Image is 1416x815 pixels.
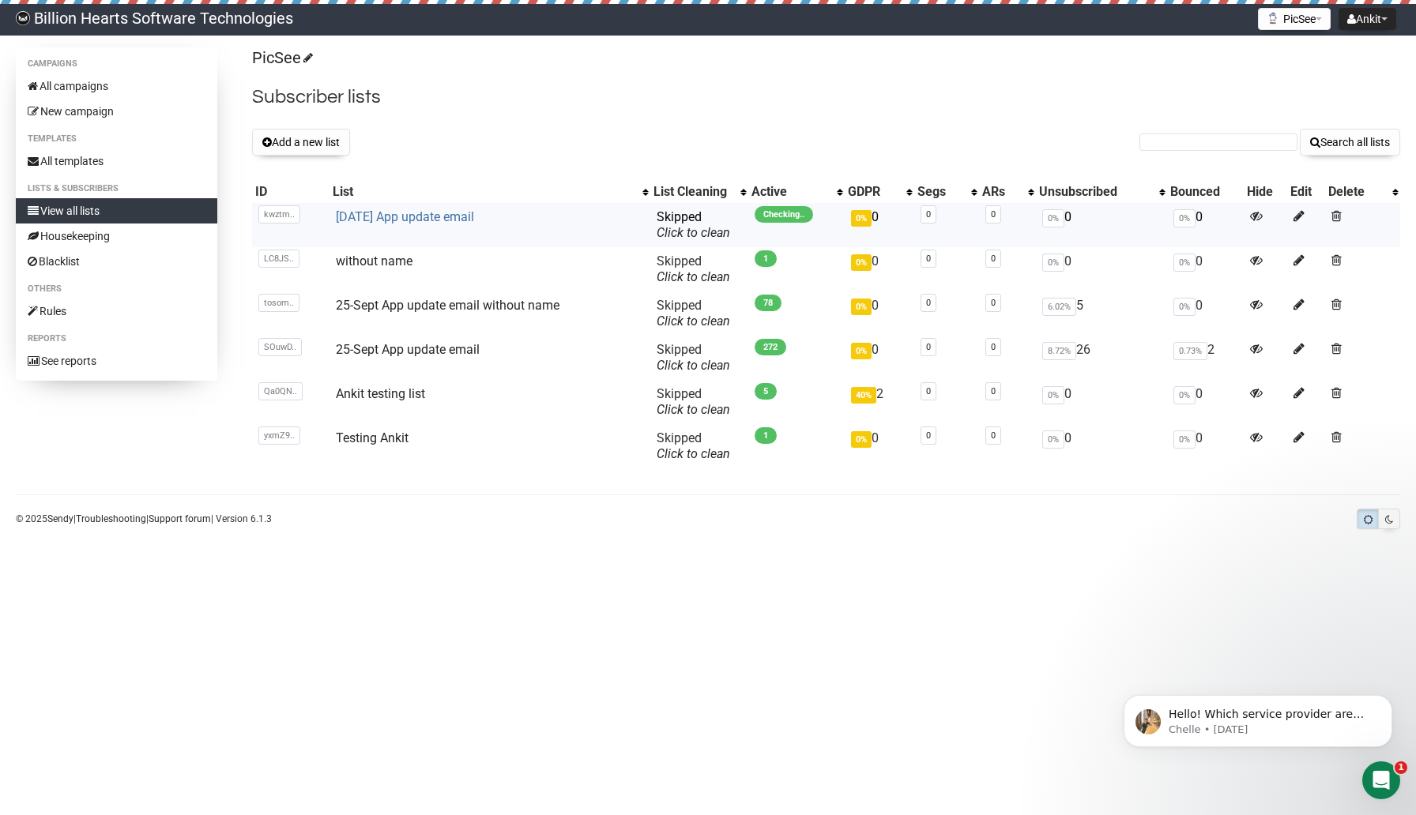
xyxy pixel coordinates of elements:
[851,254,872,271] span: 0%
[982,184,1020,200] div: ARs
[336,298,559,313] a: 25-Sept App update email without name
[1036,380,1168,424] td: 0
[657,209,730,240] span: Skipped
[16,54,217,73] li: Campaigns
[1395,761,1407,774] span: 1
[1300,129,1400,156] button: Search all lists
[1287,181,1324,203] th: Edit: No sort applied, sorting is disabled
[1036,247,1168,291] td: 0
[1036,336,1168,380] td: 26
[845,424,914,468] td: 0
[336,209,474,224] a: [DATE] App update email
[16,130,217,148] li: Templates
[657,225,730,240] a: Click to clean
[755,383,777,400] span: 5
[1042,430,1064,449] span: 0%
[650,181,748,203] th: List Cleaning: No sort applied, activate to apply an ascending sort
[1042,209,1064,227] span: 0%
[16,99,217,124] a: New campaign
[16,148,217,174] a: All templates
[657,254,730,284] span: Skipped
[1042,298,1076,316] span: 6.02%
[258,382,303,400] span: Qa0QN..
[1328,184,1384,200] div: Delete
[845,291,914,336] td: 0
[845,181,914,203] th: GDPR: No sort applied, activate to apply an ascending sort
[926,254,931,264] a: 0
[330,181,650,203] th: List: No sort applied, activate to apply an ascending sort
[657,446,730,461] a: Click to clean
[657,358,730,373] a: Click to clean
[258,294,299,312] span: tosom..
[1170,184,1240,200] div: Bounced
[16,280,217,299] li: Others
[991,342,996,352] a: 0
[751,184,829,200] div: Active
[1167,336,1243,380] td: 2
[653,184,732,200] div: List Cleaning
[258,205,300,223] span: kwztm..
[1042,386,1064,404] span: 0%
[657,269,730,284] a: Click to clean
[851,343,872,359] span: 0%
[657,430,730,461] span: Skipped
[748,181,845,203] th: Active: No sort applied, activate to apply an ascending sort
[851,431,872,448] span: 0%
[1167,424,1243,468] td: 0
[845,247,914,291] td: 0
[926,430,931,441] a: 0
[657,298,730,329] span: Skipped
[16,249,217,274] a: Blacklist
[1036,181,1168,203] th: Unsubscribed: No sort applied, activate to apply an ascending sort
[16,11,30,25] img: effe5b2fa787bc607dbd7d713549ef12
[258,338,302,356] span: SOuwD..
[1173,386,1196,404] span: 0%
[1173,254,1196,272] span: 0%
[1173,342,1207,360] span: 0.73%
[252,48,311,67] a: PicSee
[47,513,73,524] a: Sendy
[333,184,635,200] div: List
[926,342,931,352] a: 0
[252,129,350,156] button: Add a new list
[1244,181,1288,203] th: Hide: No sort applied, sorting is disabled
[755,427,777,444] span: 1
[16,299,217,324] a: Rules
[252,181,330,203] th: ID: No sort applied, sorting is disabled
[336,386,425,401] a: Ankit testing list
[1173,298,1196,316] span: 0%
[1036,291,1168,336] td: 5
[1042,342,1076,360] span: 8.72%
[991,298,996,308] a: 0
[258,426,300,445] span: yxmZ9..
[1258,8,1331,30] button: PicSee
[16,510,272,528] p: © 2025 | | | Version 6.1.3
[845,336,914,380] td: 0
[657,314,730,329] a: Click to clean
[336,342,480,357] a: 25-Sept App update email
[255,184,326,200] div: ID
[979,181,1036,203] th: ARs: No sort applied, activate to apply an ascending sort
[16,348,217,374] a: See reports
[1267,12,1279,24] img: 1.png
[16,179,217,198] li: Lists & subscribers
[258,250,299,268] span: LC8JS..
[1325,181,1400,203] th: Delete: No sort applied, activate to apply an ascending sort
[1167,380,1243,424] td: 0
[1167,181,1243,203] th: Bounced: No sort applied, sorting is disabled
[1167,203,1243,247] td: 0
[1042,254,1064,272] span: 0%
[1167,291,1243,336] td: 0
[755,206,813,223] span: Checking..
[926,298,931,308] a: 0
[991,254,996,264] a: 0
[76,513,146,524] a: Troubleshooting
[336,430,409,445] a: Testing Ankit
[16,223,217,249] a: Housekeeping
[917,184,962,200] div: Segs
[845,380,914,424] td: 2
[657,386,730,417] span: Skipped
